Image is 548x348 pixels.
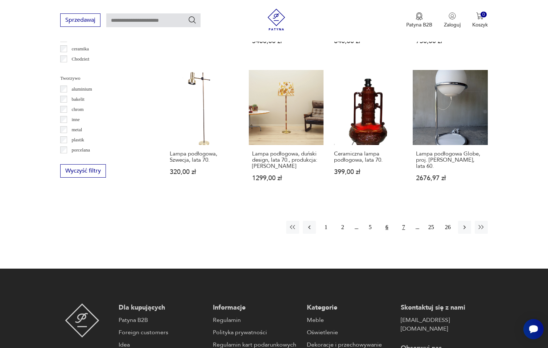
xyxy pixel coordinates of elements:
[444,21,461,28] p: Zaloguj
[472,12,488,28] button: 0Koszyk
[252,175,320,181] p: 1299,00 zł
[416,175,484,181] p: 2676,97 zł
[416,12,423,20] img: Ikona medalu
[307,303,394,312] p: Kategorie
[213,316,300,324] a: Regulamin
[406,12,432,28] button: Patyna B2B
[119,303,205,312] p: Dla kupujących
[170,151,238,163] h3: Lampa podłogowa, Szwecja, lata 70.
[331,70,405,195] a: Ceramiczna lampa podłogowa, lata 70.Ceramiczna lampa podłogowa, lata 70.399,00 zł
[71,126,82,134] p: metal
[307,328,394,337] a: Oświetlenie
[334,38,402,44] p: 840,00 zł
[307,316,394,324] a: Meble
[71,45,89,53] p: ceramika
[65,303,99,337] img: Patyna - sklep z meblami i dekoracjami vintage
[213,303,300,312] p: Informacje
[364,221,377,234] button: 5
[71,105,83,113] p: chrom
[413,70,487,195] a: Lampa podłogowa Globe, proj. Aldo Van den Nieuwelaara, lata 60.Lampa podłogowa Globe, proj. [PERS...
[265,9,287,30] img: Patyna - sklep z meblami i dekoracjami vintage
[252,38,320,44] p: 5400,00 zł
[166,70,241,195] a: Lampa podłogowa, Szwecja, lata 70.Lampa podłogowa, Szwecja, lata 70.320,00 zł
[60,74,149,82] p: Tworzywo
[71,146,90,154] p: porcelana
[60,13,100,27] button: Sprzedawaj
[401,303,487,312] p: Skontaktuj się z nami
[444,12,461,28] button: Zaloguj
[425,221,438,234] button: 25
[188,16,197,24] button: Szukaj
[252,151,320,169] h3: Lampa podłogowa, duński design, lata 70., produkcja: [PERSON_NAME]
[472,21,488,28] p: Koszyk
[249,70,324,195] a: Lampa podłogowa, duński design, lata 70., produkcja: DaniaLampa podłogowa, duński design, lata 70...
[320,221,333,234] button: 1
[397,221,410,234] button: 7
[71,136,84,144] p: plastik
[213,328,300,337] a: Polityka prywatności
[71,55,89,63] p: Chodzież
[60,164,106,178] button: Wyczyść filtry
[406,21,432,28] p: Patyna B2B
[71,65,89,73] p: Ćmielów
[416,38,484,44] p: 750,00 zł
[441,221,454,234] button: 26
[449,12,456,20] img: Ikonka użytkownika
[401,316,487,333] a: [EMAIL_ADDRESS][DOMAIN_NAME]
[380,221,394,234] button: 6
[416,151,484,169] h3: Lampa podłogowa Globe, proj. [PERSON_NAME], lata 60.
[334,151,402,163] h3: Ceramiczna lampa podłogowa, lata 70.
[334,169,402,175] p: 399,00 zł
[60,18,100,23] a: Sprzedawaj
[406,12,432,28] a: Ikona medaluPatyna B2B
[119,328,205,337] a: Foreign customers
[170,169,238,175] p: 320,00 zł
[336,221,349,234] button: 2
[119,316,205,324] a: Patyna B2B
[71,95,84,103] p: bakelit
[523,319,544,339] iframe: Smartsupp widget button
[71,156,86,164] p: porcelit
[71,116,79,124] p: inne
[71,85,92,93] p: aluminium
[481,12,487,18] div: 0
[476,12,483,20] img: Ikona koszyka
